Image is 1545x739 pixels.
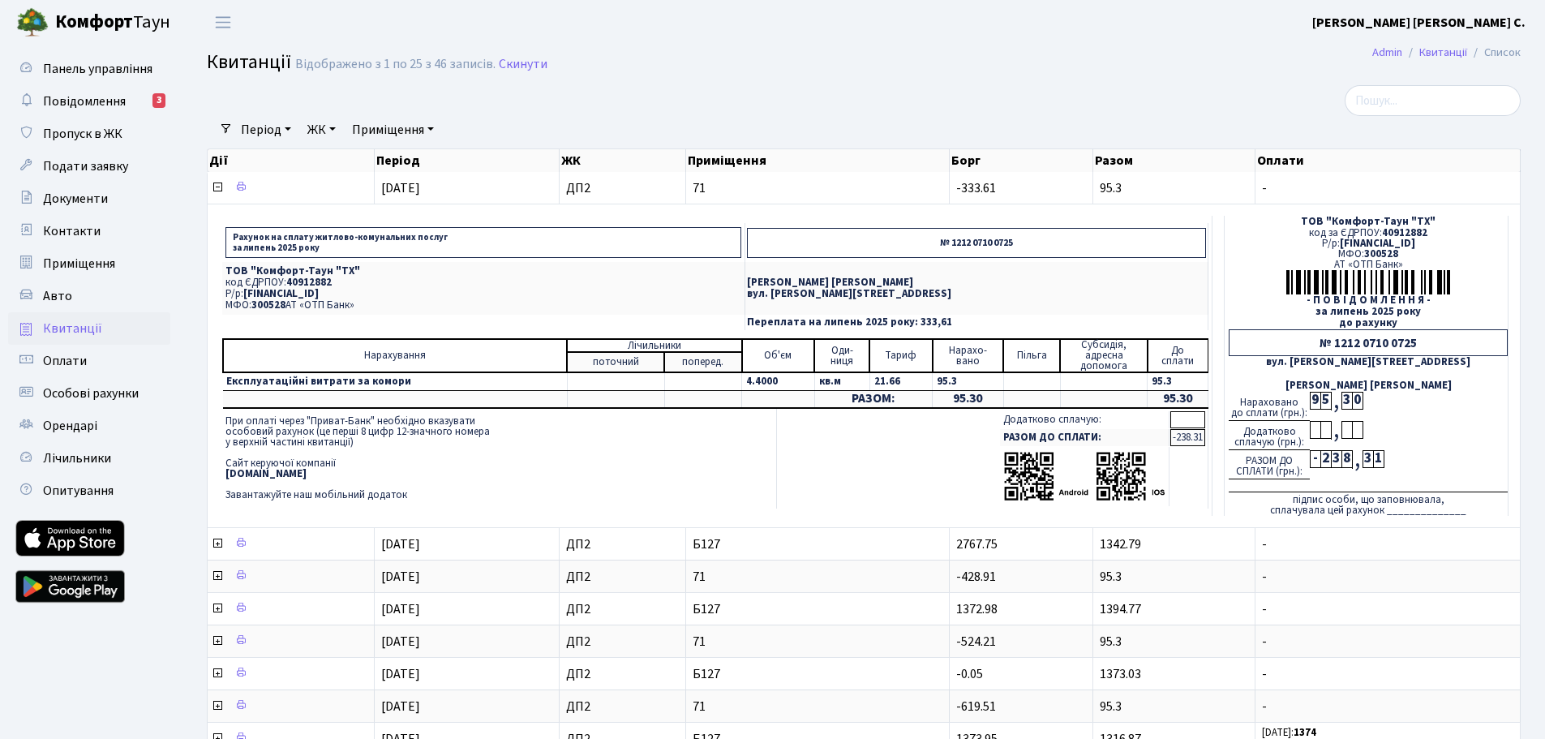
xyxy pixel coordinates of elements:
[956,179,996,197] span: -333.61
[566,603,678,616] span: ДП2
[43,320,102,337] span: Квитанції
[8,377,170,410] a: Особові рахунки
[1093,149,1255,172] th: Разом
[1331,392,1341,410] div: ,
[1003,450,1165,503] img: apps-qrcodes.png
[956,600,998,618] span: 1372.98
[203,9,243,36] button: Переключити навігацію
[1170,429,1205,446] td: -238.31
[1100,698,1122,715] span: 95.3
[1382,226,1427,240] span: 40912882
[693,668,942,681] span: Б127
[1262,668,1513,681] span: -
[43,287,72,305] span: Авто
[381,568,420,586] span: [DATE]
[225,266,741,277] p: ТОВ "Комфорт-Таун "ТХ"
[1229,228,1508,238] div: код за ЄДРПОУ:
[43,157,128,175] span: Подати заявку
[43,125,122,143] span: Пропуск в ЖК
[225,300,741,311] p: МФО: АТ «ОТП Банк»
[8,475,170,507] a: Опитування
[1148,339,1208,372] td: До cплати
[43,190,108,208] span: Документи
[814,372,869,391] td: кв.м
[693,182,942,195] span: 71
[225,466,307,481] b: [DOMAIN_NAME]
[381,665,420,683] span: [DATE]
[225,227,741,258] p: Рахунок на сплату житлово-комунальних послуг за липень 2025 року
[566,668,678,681] span: ДП2
[956,633,996,651] span: -524.21
[693,570,942,583] span: 71
[814,339,869,372] td: Оди- ниця
[8,442,170,475] a: Лічильники
[1320,450,1331,468] div: 2
[43,255,115,273] span: Приміщення
[43,417,97,435] span: Орендарі
[566,700,678,713] span: ДП2
[1310,450,1320,468] div: -
[567,339,741,352] td: Лічильники
[1229,217,1508,227] div: ТОВ "Комфорт-Таун "ТХ"
[956,568,996,586] span: -428.91
[693,700,942,713] span: 71
[223,339,567,372] td: Нарахування
[1310,392,1320,410] div: 9
[1100,568,1122,586] span: 95.3
[1262,182,1513,195] span: -
[1100,179,1122,197] span: 95.3
[747,317,1206,328] p: Переплата на липень 2025 року: 333,61
[1229,357,1508,367] div: вул. [PERSON_NAME][STREET_ADDRESS]
[1340,236,1415,251] span: [FINANCIAL_ID]
[1341,392,1352,410] div: 3
[8,118,170,150] a: Пропуск в ЖК
[566,538,678,551] span: ДП2
[43,352,87,370] span: Оплати
[225,277,741,288] p: код ЄДРПОУ:
[1003,339,1060,372] td: Пільга
[1467,44,1521,62] li: Список
[375,149,560,172] th: Період
[1229,295,1508,306] div: - П О В І Д О М Л Е Н Н Я -
[747,277,1206,288] p: [PERSON_NAME] [PERSON_NAME]
[301,116,342,144] a: ЖК
[560,149,685,172] th: ЖК
[1419,44,1467,61] a: Квитанції
[243,286,319,301] span: [FINANCIAL_ID]
[933,391,1004,408] td: 95.30
[8,280,170,312] a: Авто
[1373,450,1384,468] div: 1
[747,289,1206,299] p: вул. [PERSON_NAME][STREET_ADDRESS]
[1363,450,1373,468] div: 3
[1372,44,1402,61] a: Admin
[1345,85,1521,116] input: Пошук...
[1229,392,1310,421] div: Нараховано до сплати (грн.):
[869,372,932,391] td: 21.66
[1060,339,1148,372] td: Субсидія, адресна допомога
[1229,260,1508,270] div: АТ «ОТП Банк»
[381,600,420,618] span: [DATE]
[8,53,170,85] a: Панель управління
[664,352,741,372] td: поперед.
[43,222,101,240] span: Контакти
[1229,380,1508,391] div: [PERSON_NAME] [PERSON_NAME]
[693,603,942,616] span: Б127
[1100,535,1141,553] span: 1342.79
[55,9,133,35] b: Комфорт
[251,298,285,312] span: 300528
[1229,421,1310,450] div: Додатково сплачую (грн.):
[686,149,950,172] th: Приміщення
[1364,247,1398,261] span: 300528
[1100,633,1122,651] span: 95.3
[381,633,420,651] span: [DATE]
[1148,391,1208,408] td: 95.30
[567,352,664,372] td: поточний
[8,183,170,215] a: Документи
[814,391,932,408] td: РАЗОМ:
[1000,429,1169,446] td: РАЗОМ ДО СПЛАТИ:
[43,482,114,500] span: Опитування
[1262,635,1513,648] span: -
[1320,392,1331,410] div: 5
[1312,14,1526,32] b: [PERSON_NAME] [PERSON_NAME] С.
[1331,450,1341,468] div: 3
